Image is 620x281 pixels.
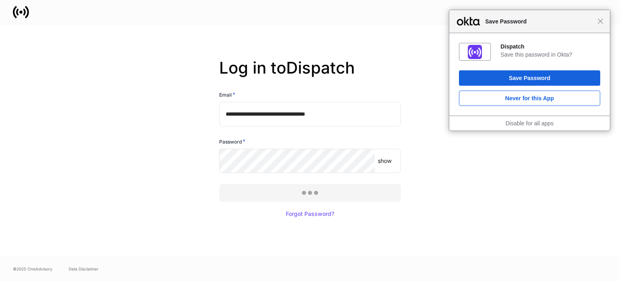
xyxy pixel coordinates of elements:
a: Disable for all apps [505,120,553,127]
span: Close [597,18,603,24]
div: Save this password in Okta? [501,51,600,58]
img: C7iBBL1oWj0AAAAASUVORK5CYII= [468,45,482,59]
button: Save Password [459,70,600,86]
span: Save Password [481,17,597,26]
div: Dispatch [501,43,600,50]
button: Never for this App [459,91,600,106]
